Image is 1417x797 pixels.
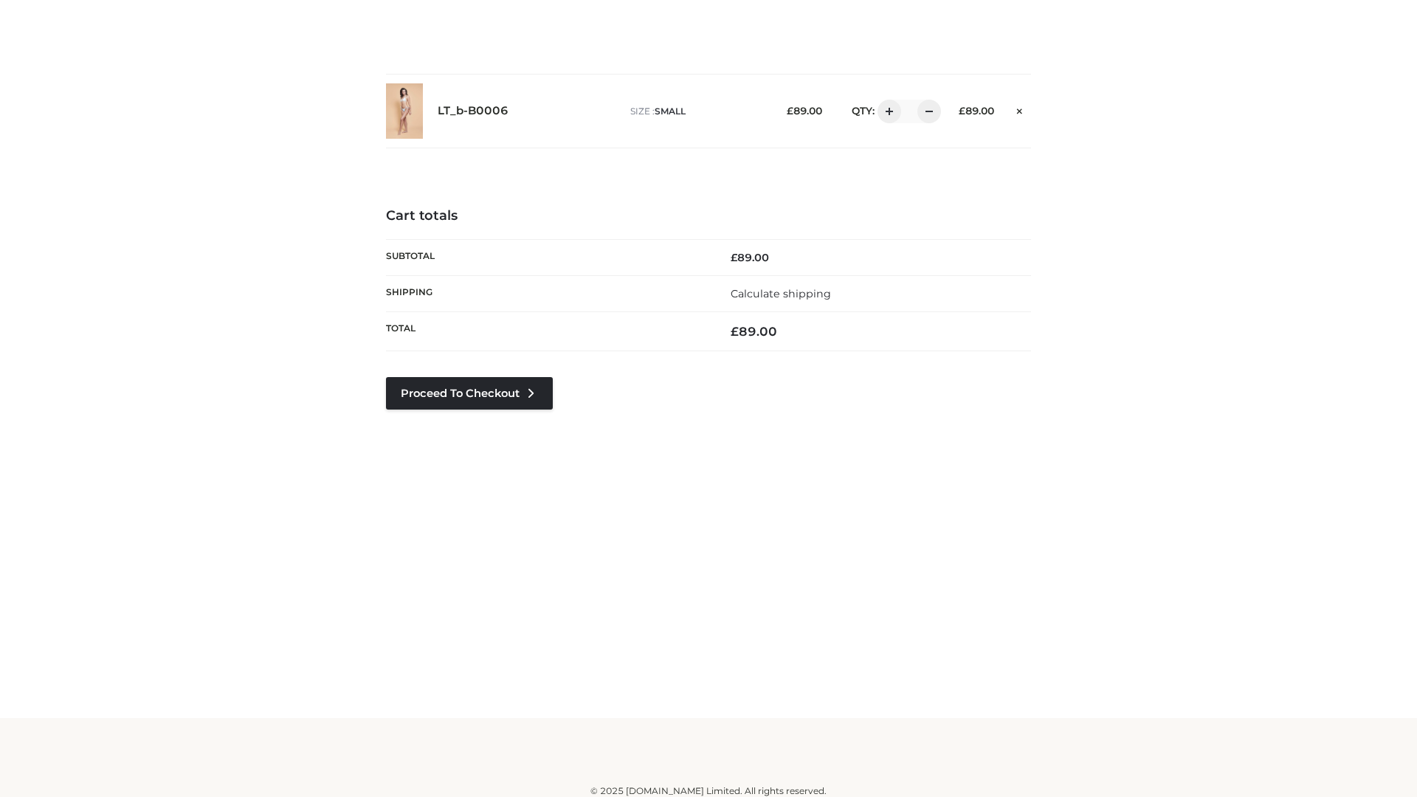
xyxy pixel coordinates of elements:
bdi: 89.00 [731,324,777,339]
th: Total [386,312,708,351]
div: QTY: [837,100,936,123]
bdi: 89.00 [959,105,994,117]
span: £ [731,251,737,264]
span: SMALL [655,106,686,117]
th: Shipping [386,275,708,311]
a: Calculate shipping [731,287,831,300]
span: £ [731,324,739,339]
bdi: 89.00 [731,251,769,264]
bdi: 89.00 [787,105,822,117]
a: Proceed to Checkout [386,377,553,410]
span: £ [959,105,965,117]
a: Remove this item [1009,100,1031,119]
h4: Cart totals [386,208,1031,224]
span: £ [787,105,793,117]
p: size : [630,105,764,118]
a: LT_b-B0006 [438,104,508,118]
th: Subtotal [386,239,708,275]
